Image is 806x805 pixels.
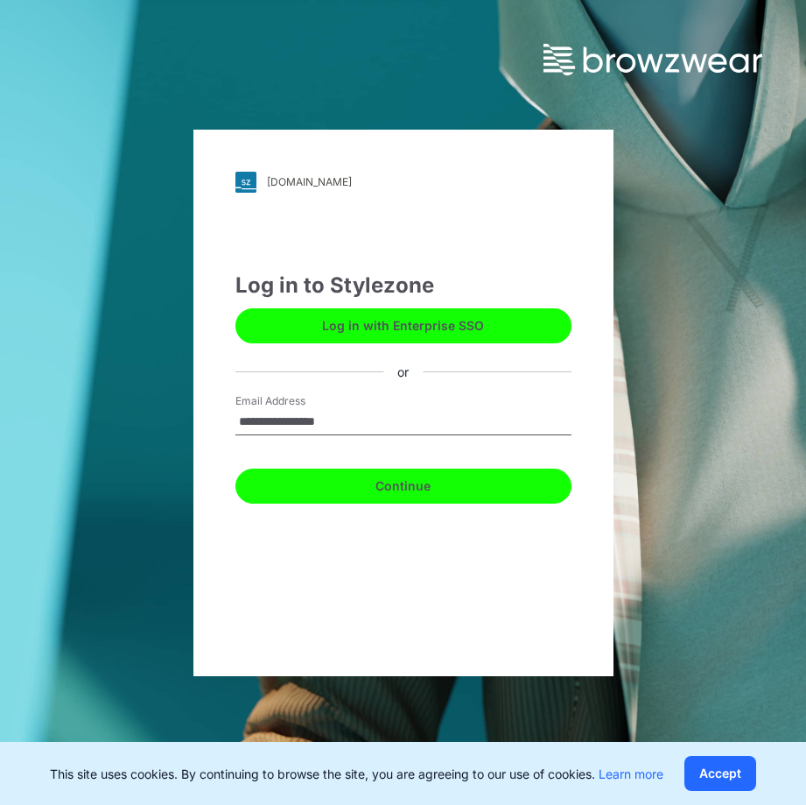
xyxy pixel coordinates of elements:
div: Log in to Stylezone [235,270,571,301]
button: Log in with Enterprise SSO [235,308,571,343]
button: Accept [684,756,756,791]
img: browzwear-logo.73288ffb.svg [543,44,762,75]
div: or [383,363,423,381]
p: This site uses cookies. By continuing to browse the site, you are agreeing to our use of cookies. [50,765,663,783]
a: [DOMAIN_NAME] [235,172,571,193]
button: Continue [235,469,571,504]
label: Email Address [235,393,358,409]
img: svg+xml;base64,PHN2ZyB3aWR0aD0iMjgiIGhlaWdodD0iMjgiIHZpZXdCb3g9IjAgMCAyOCAyOCIgZmlsbD0ibm9uZSIgeG... [235,172,256,193]
div: [DOMAIN_NAME] [267,175,352,188]
a: Learn more [599,766,663,781]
